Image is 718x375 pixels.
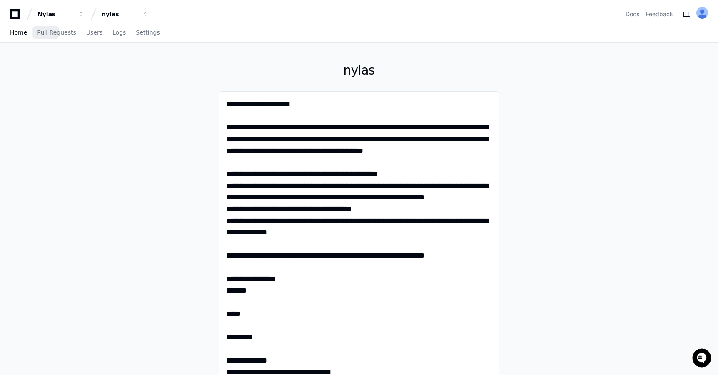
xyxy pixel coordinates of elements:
a: Powered byPylon [59,87,101,94]
img: PlayerZero [8,8,25,25]
button: Feedback [646,10,673,18]
h1: nylas [219,63,499,78]
a: Users [86,23,102,42]
iframe: Open customer support [691,348,714,370]
span: Pull Requests [37,30,76,35]
span: Home [10,30,27,35]
button: nylas [98,7,152,22]
img: ALV-UjU-Uivu_cc8zlDcn2c9MNEgVYayUocKx0gHV_Yy_SMunaAAd7JZxK5fgww1Mi-cdUJK5q-hvUHnPErhbMG5W0ta4bF9-... [696,7,708,19]
span: Settings [136,30,160,35]
span: Logs [112,30,126,35]
button: Nylas [34,7,87,22]
div: Start new chat [28,62,137,70]
div: Nylas [37,10,73,18]
a: Pull Requests [37,23,76,42]
button: Start new chat [142,65,152,75]
a: Logs [112,23,126,42]
a: Docs [626,10,639,18]
span: Users [86,30,102,35]
span: Pylon [83,87,101,94]
div: nylas [102,10,137,18]
a: Settings [136,23,160,42]
img: 1736555170064-99ba0984-63c1-480f-8ee9-699278ef63ed [8,62,23,77]
div: Welcome [8,33,152,47]
div: We're available if you need us! [28,70,105,77]
a: Home [10,23,27,42]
